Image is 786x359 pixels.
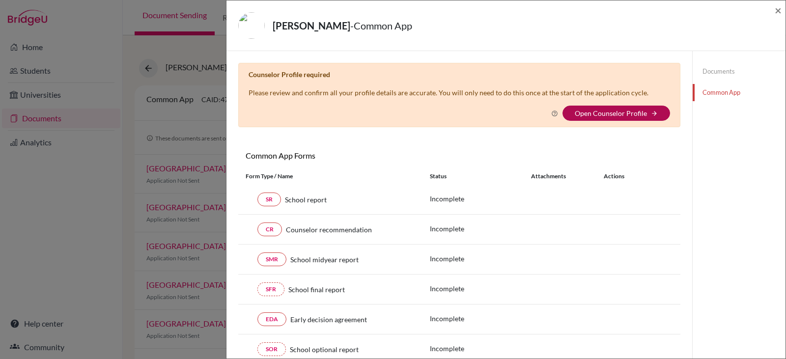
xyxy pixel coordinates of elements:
p: Incomplete [430,223,531,234]
span: - Common App [350,20,412,31]
span: School midyear report [290,254,359,265]
span: Counselor recommendation [286,224,372,235]
p: Please review and confirm all your profile details are accurate. You will only need to do this on... [249,87,648,98]
span: Early decision agreement [290,314,367,325]
div: Status [430,172,531,181]
a: Open Counselor Profile [575,109,647,117]
h6: Common App Forms [238,151,459,160]
p: Incomplete [430,193,531,204]
button: Close [775,4,782,16]
a: Common App [693,84,786,101]
p: Incomplete [430,343,531,354]
p: Incomplete [430,313,531,324]
a: SR [257,193,281,206]
a: SOR [257,342,286,356]
span: School optional report [290,344,359,355]
span: × [775,3,782,17]
div: Form Type / Name [238,172,422,181]
strong: [PERSON_NAME] [273,20,350,31]
div: Actions [592,172,653,181]
a: SMR [257,252,286,266]
a: SFR [257,282,284,296]
b: Counselor Profile required [249,70,330,79]
i: arrow_forward [651,110,658,117]
a: Documents [693,63,786,80]
p: Incomplete [430,253,531,264]
button: Open Counselor Profilearrow_forward [562,106,670,121]
p: Incomplete [430,283,531,294]
a: CR [257,222,282,236]
span: School final report [288,284,345,295]
div: Attachments [531,172,592,181]
a: EDA [257,312,286,326]
span: School report [285,194,327,205]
